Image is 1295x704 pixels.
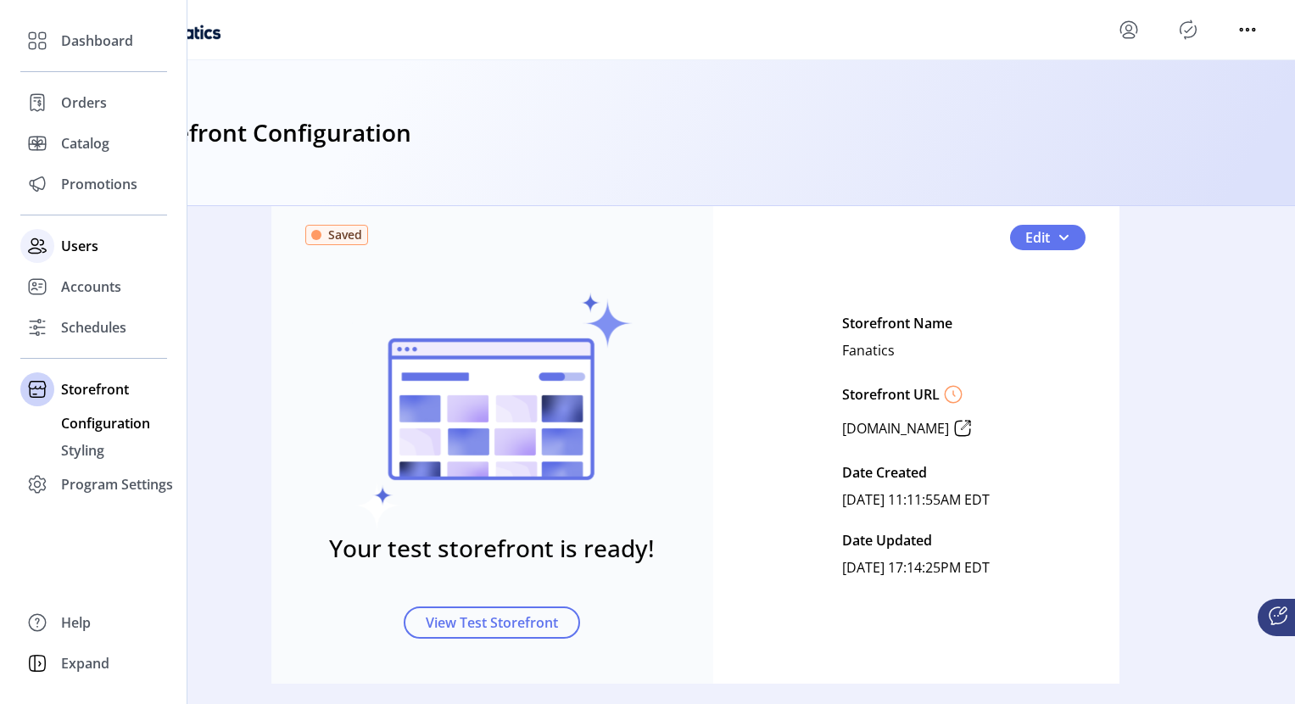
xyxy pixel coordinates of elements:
span: Configuration [61,413,150,433]
span: Styling [61,440,104,461]
span: Expand [61,653,109,673]
p: [DATE] 11:11:55AM EDT [842,486,990,513]
span: Edit [1025,227,1050,248]
p: Fanatics [842,337,895,364]
h3: Your test storefront is ready! [329,530,655,566]
button: Edit [1010,225,1086,250]
p: [DOMAIN_NAME] [842,418,949,439]
p: Date Updated [842,527,932,554]
button: Publisher Panel [1175,16,1202,43]
span: Accounts [61,277,121,297]
button: menu [1234,16,1261,43]
p: [DATE] 17:14:25PM EDT [842,554,990,581]
span: Catalog [61,133,109,154]
button: menu [1115,16,1142,43]
button: View Test Storefront [404,606,580,639]
span: Schedules [61,317,126,338]
span: Orders [61,92,107,113]
p: Storefront Name [842,310,952,337]
span: Program Settings [61,474,173,494]
span: View Test Storefront [426,612,558,633]
p: Date Created [842,459,927,486]
span: Storefront [61,379,129,399]
h3: Storefront Configuration [129,115,411,152]
span: Help [61,612,91,633]
span: Promotions [61,174,137,194]
span: Users [61,236,98,256]
span: Saved [328,226,362,243]
span: Dashboard [61,31,133,51]
p: Storefront URL [842,384,940,405]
